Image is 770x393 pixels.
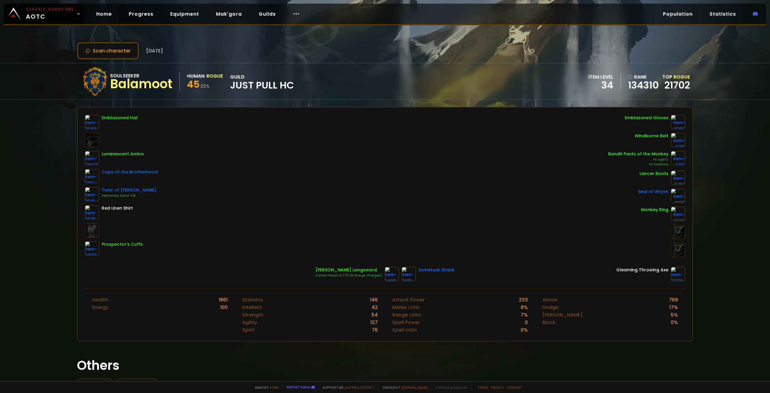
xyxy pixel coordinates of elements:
div: Agility [242,319,257,326]
div: rank [628,73,659,81]
div: Tunic of [PERSON_NAME] [102,187,156,193]
div: Spirit [242,326,255,334]
img: item-6397 [671,115,685,129]
img: item-2575 [85,205,99,220]
a: Report a bug [287,385,310,389]
div: Spell Power [392,319,420,326]
div: Melee critic [392,304,420,311]
div: Block [542,319,556,326]
img: item-4048 [85,115,99,129]
a: 134310 [628,81,659,90]
img: item-2041 [85,187,99,201]
img: item-6752 [671,170,685,185]
div: Emblazoned Hat [102,115,138,121]
img: item-5193 [85,169,99,183]
div: Intellect [242,304,262,311]
div: Instant Poison III (70 |4Charge:Charges;) [316,273,382,278]
small: Classic Hardcore [26,7,74,12]
span: [DATE] [146,47,163,55]
div: 8 % [521,304,528,311]
img: item-17047 [85,151,99,165]
img: item-6691 [402,267,416,281]
h1: Others [77,356,693,375]
div: Energy [92,304,108,311]
div: +5 Stamina [608,162,668,167]
div: Prospector's Cuffs [102,241,143,248]
img: item-6719 [671,133,685,147]
div: 0 [525,319,528,326]
div: Health [92,296,108,304]
div: Emblazoned Gloves [625,115,668,121]
div: Spell critic [392,326,417,334]
div: Stamina [242,296,263,304]
span: Made by [251,385,279,390]
a: Buy me a coffee [345,385,375,390]
div: 54 [371,311,378,319]
a: Equipment [165,8,204,20]
div: [PERSON_NAME] Longsword [316,267,382,273]
div: Red Linen Shirt [102,205,133,211]
img: item-6748 [671,207,685,221]
span: Support me, [319,385,375,390]
div: 5 % [671,311,678,319]
a: Statistics [705,8,741,20]
div: 769 [669,296,678,304]
div: Bandit Pants of the Monkey [608,151,668,157]
div: 17 % [669,304,678,311]
div: Balamoot [110,80,172,89]
div: 7 % [521,311,528,319]
div: Windborne Belt [635,133,668,139]
div: Cape of the Brotherhood [102,169,158,175]
img: item-2933 [671,189,685,203]
a: Terms [477,385,488,390]
div: 127 [370,319,378,326]
img: item-3400 [385,267,399,281]
div: 0 % [671,319,678,326]
div: Dodge [542,304,559,311]
img: item-14561 [85,241,99,256]
div: Rogue [206,72,223,80]
div: [PERSON_NAME] [542,311,583,319]
button: Scan character [77,42,139,59]
a: [DOMAIN_NAME] [402,385,428,390]
a: Classic HardcoreAOTC [4,4,84,24]
div: Soulseeker [110,72,172,80]
img: item-9781 [671,151,685,165]
span: Just Pull HC [230,81,294,90]
span: Checkout [378,385,428,390]
div: Human [187,72,205,80]
div: 34 [588,81,613,90]
span: Rogue [673,73,690,80]
div: Monkey Ring [641,207,668,213]
div: 0 % [521,326,528,334]
span: 45 [187,77,200,91]
a: Consent [506,385,522,390]
div: Strength [242,311,263,319]
span: v. d752d5 - production [431,385,467,390]
div: 100 [220,304,228,311]
small: 22 % [200,83,210,89]
div: Range critic [392,311,421,319]
div: item level [588,73,613,81]
div: Seal of Wrynn [638,189,668,195]
div: guild [230,73,294,90]
div: Gleaming Throwing Axe [616,267,668,273]
div: Armor [542,296,557,304]
div: 76 [372,326,378,334]
div: Attack Power [392,296,425,304]
a: a fan [269,385,279,390]
a: Mak'gora [211,8,247,20]
a: Progress [124,8,158,20]
a: Guilds [254,8,281,20]
img: item-15326 [671,267,685,281]
a: Privacy [491,385,504,390]
a: 21702 [664,78,690,92]
a: Home [91,8,117,20]
div: 42 [371,304,378,311]
div: Lancer Boots [639,170,668,177]
div: 233 [519,296,528,304]
div: Reinforced Armor +16 [102,193,156,198]
a: Population [658,8,698,20]
div: 146 [370,296,378,304]
div: +5 Agility [608,157,668,162]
